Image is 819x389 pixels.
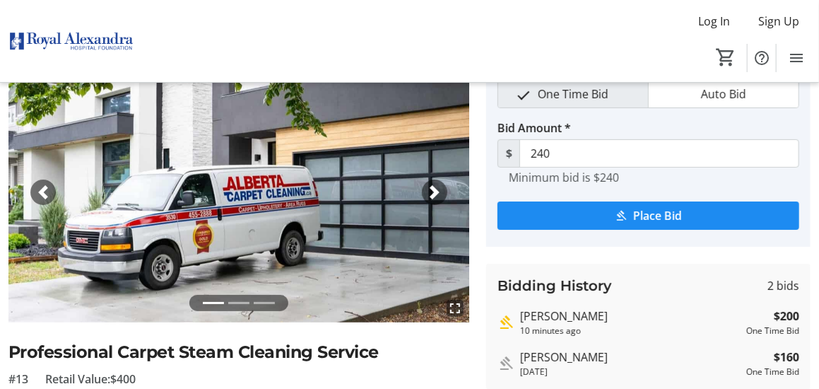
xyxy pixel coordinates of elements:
span: 2 bids [767,277,799,294]
img: Royal Alexandra Hospital Foundation's Logo [8,6,134,76]
div: One Time Bid [746,366,799,378]
button: Log In [687,10,741,33]
span: Log In [698,13,730,30]
tr-hint: Minimum bid is $240 [509,170,619,185]
label: Bid Amount * [497,120,571,137]
button: Help [748,44,776,72]
button: Place Bid [497,202,799,230]
div: [PERSON_NAME] [520,349,741,366]
img: Image [8,63,469,323]
mat-icon: fullscreen [447,300,464,317]
button: Cart [713,45,738,70]
span: Auto Bid [693,81,755,108]
span: Place Bid [633,207,682,224]
strong: $160 [774,349,799,366]
div: [PERSON_NAME] [520,308,741,325]
button: Sign Up [747,10,811,33]
span: $ [497,139,520,168]
mat-icon: Highest bid [497,314,514,331]
div: 10 minutes ago [520,325,741,337]
span: One Time Bid [529,81,617,108]
button: Menu [782,44,811,72]
div: [DATE] [520,366,741,378]
div: One Time Bid [746,325,799,337]
strong: $200 [774,308,799,325]
span: Retail Value: $400 [45,371,136,388]
span: Sign Up [758,13,799,30]
h2: Professional Carpet Steam Cleaning Service [8,339,469,365]
mat-icon: Outbid [497,355,514,372]
span: #13 [8,371,28,388]
h3: Bidding History [497,275,612,296]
